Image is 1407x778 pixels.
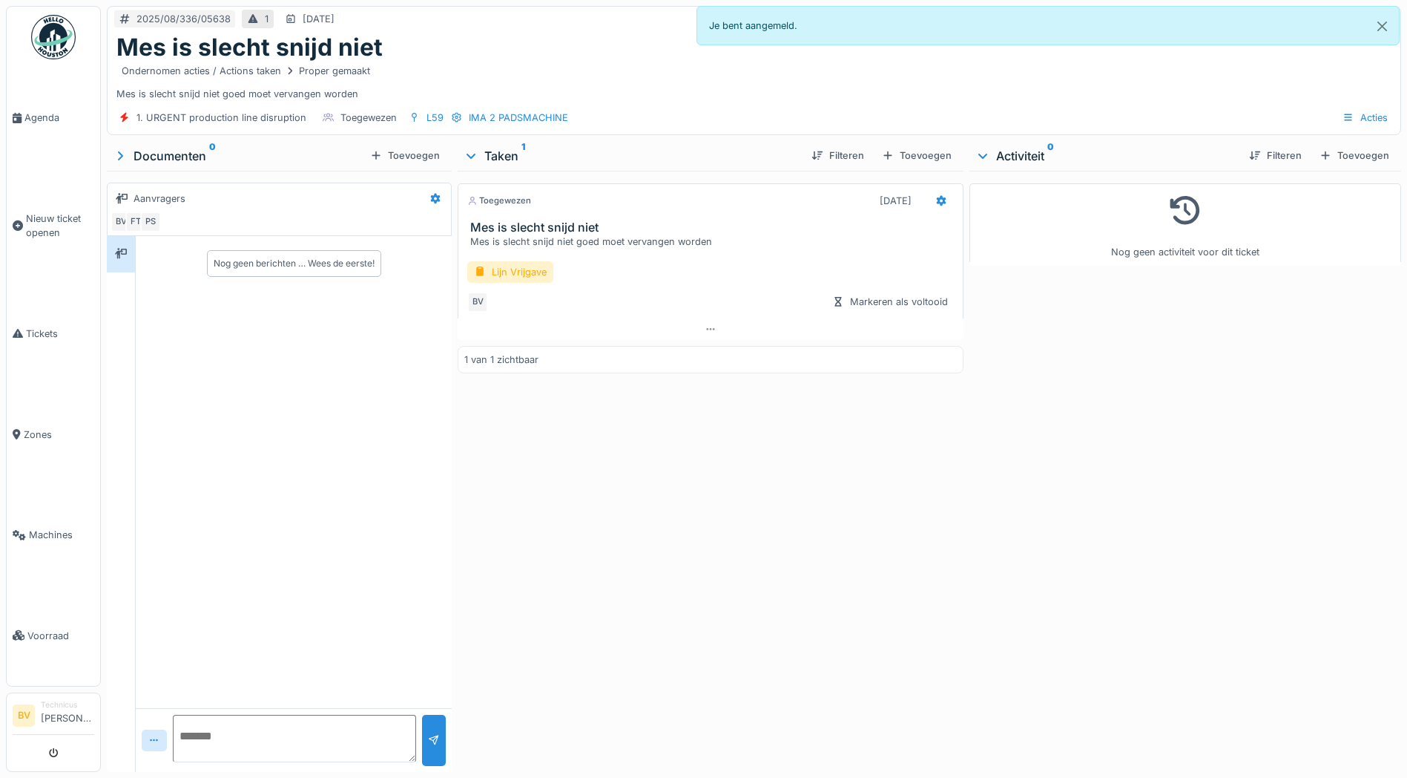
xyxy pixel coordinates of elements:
[467,261,553,283] div: Lijn Vrijgave
[13,705,35,727] li: BV
[826,292,954,312] div: Markeren als voltooid
[7,384,100,485] a: Zones
[113,147,364,165] div: Documenten
[696,6,1400,45] div: Je bent aangemeld.
[7,485,100,586] a: Machines
[26,212,94,240] span: Nieuw ticket openen
[975,147,1237,165] div: Activiteit
[364,146,446,166] div: Toevoegen
[469,111,568,125] div: IMA 2 PADSMACHINE
[24,428,94,442] span: Zones
[1047,147,1054,165] sup: 0
[1314,146,1395,166] div: Toevoegen
[24,111,94,125] span: Agenda
[134,192,185,206] div: Aanvragers
[467,292,488,313] div: BV
[340,111,397,125] div: Toegewezen
[470,235,957,249] div: Mes is slecht snijd niet goed moet vervangen worden
[1336,107,1394,128] div: Acties
[464,353,538,367] div: 1 van 1 zichtbaar
[13,699,94,735] a: BV Technicus[PERSON_NAME]
[214,257,375,270] div: Nog geen berichten … Wees de eerste!
[122,64,370,78] div: Ondernomen acties / Actions taken Proper gemaakt
[1243,146,1308,166] div: Filteren
[27,629,94,643] span: Voorraad
[876,146,958,166] div: Toevoegen
[805,146,870,166] div: Filteren
[7,284,100,385] a: Tickets
[136,12,231,26] div: 2025/08/336/05638
[136,111,306,125] div: 1. URGENT production line disruption
[26,327,94,341] span: Tickets
[7,586,100,687] a: Voorraad
[1365,7,1399,46] button: Close
[521,147,525,165] sup: 1
[464,147,800,165] div: Taken
[470,220,957,235] h3: Mes is slecht snijd niet
[111,212,131,232] div: BV
[303,12,335,26] div: [DATE]
[265,12,268,26] div: 1
[467,194,531,207] div: Toegewezen
[116,33,383,62] h1: Mes is slecht snijd niet
[29,528,94,542] span: Machines
[426,111,444,125] div: L59
[125,212,146,232] div: FT
[116,62,1391,100] div: Mes is slecht snijd niet goed moet vervangen worden
[880,194,912,208] div: [DATE]
[7,169,100,284] a: Nieuw ticket openen
[31,15,76,59] img: Badge_color-CXgf-gQk.svg
[41,699,94,710] div: Technicus
[41,699,94,731] li: [PERSON_NAME]
[979,190,1391,259] div: Nog geen activiteit voor dit ticket
[209,147,216,165] sup: 0
[140,212,161,232] div: PS
[7,68,100,169] a: Agenda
